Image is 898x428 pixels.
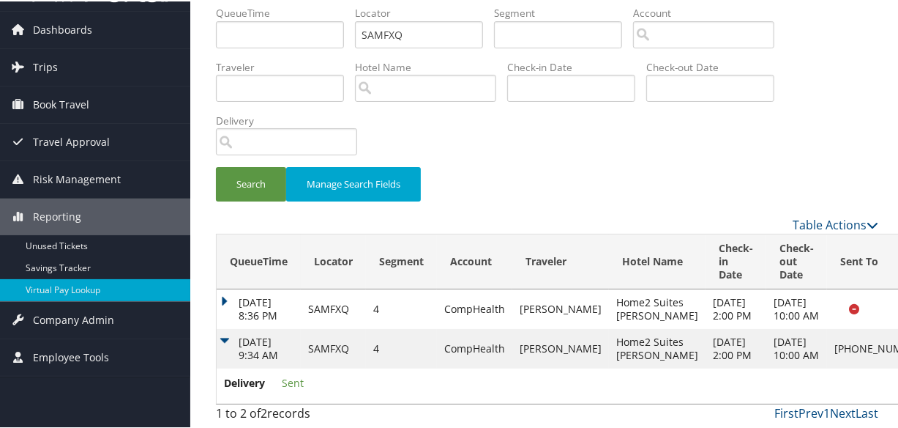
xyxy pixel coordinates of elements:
[609,288,706,328] td: Home2 Suites [PERSON_NAME]
[355,4,494,19] label: Locator
[646,59,785,73] label: Check-out Date
[766,328,827,367] td: [DATE] 10:00 AM
[33,85,89,122] span: Book Travel
[301,328,366,367] td: SAMFXQ
[798,404,823,420] a: Prev
[507,59,646,73] label: Check-in Date
[830,404,856,420] a: Next
[33,122,110,159] span: Travel Approval
[33,338,109,374] span: Employee Tools
[216,4,355,19] label: QueueTime
[286,166,421,200] button: Manage Search Fields
[301,288,366,328] td: SAMFXQ
[793,215,878,232] a: Table Actions
[282,374,304,388] span: Sent
[217,328,301,367] td: [DATE] 9:34 AM
[706,233,766,288] th: Check-in Date: activate to sort column ascending
[261,404,267,420] span: 2
[633,4,785,19] label: Account
[301,233,366,288] th: Locator: activate to sort column ascending
[33,10,92,47] span: Dashboards
[512,233,609,288] th: Traveler: activate to sort column ascending
[766,288,827,328] td: [DATE] 10:00 AM
[33,160,121,196] span: Risk Management
[766,233,827,288] th: Check-out Date: activate to sort column ascending
[217,233,301,288] th: QueueTime: activate to sort column ascending
[366,288,437,328] td: 4
[823,404,830,420] a: 1
[366,328,437,367] td: 4
[366,233,437,288] th: Segment: activate to sort column ascending
[706,288,766,328] td: [DATE] 2:00 PM
[224,374,279,390] span: Delivery
[216,59,355,73] label: Traveler
[355,59,507,73] label: Hotel Name
[706,328,766,367] td: [DATE] 2:00 PM
[437,288,512,328] td: CompHealth
[512,328,609,367] td: [PERSON_NAME]
[216,112,368,127] label: Delivery
[774,404,798,420] a: First
[609,328,706,367] td: Home2 Suites [PERSON_NAME]
[33,48,58,84] span: Trips
[512,288,609,328] td: [PERSON_NAME]
[494,4,633,19] label: Segment
[217,288,301,328] td: [DATE] 8:36 PM
[609,233,706,288] th: Hotel Name: activate to sort column descending
[437,328,512,367] td: CompHealth
[33,300,114,337] span: Company Admin
[33,197,81,234] span: Reporting
[216,166,286,200] button: Search
[856,404,878,420] a: Last
[437,233,512,288] th: Account: activate to sort column ascending
[216,403,365,428] div: 1 to 2 of records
